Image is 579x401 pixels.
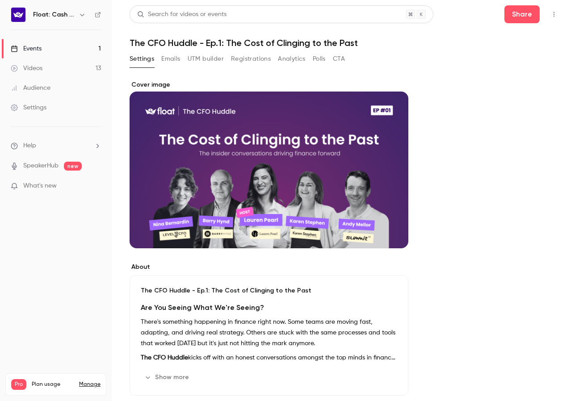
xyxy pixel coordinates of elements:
[141,286,397,295] p: The CFO Huddle - Ep.1: The Cost of Clinging to the Past
[23,141,36,150] span: Help
[504,5,540,23] button: Share
[130,52,154,66] button: Settings
[23,161,59,171] a: SpeakerHub
[130,80,408,89] label: Cover image
[161,52,180,66] button: Emails
[141,317,397,349] p: There's something happening in finance right now. Some teams are moving fast, adapting, and drivi...
[130,80,408,248] section: Cover image
[79,381,101,388] a: Manage
[137,10,227,19] div: Search for videos or events
[313,52,326,66] button: Polls
[333,52,345,66] button: CTA
[231,52,271,66] button: Registrations
[141,355,188,361] strong: The CFO Huddle
[141,370,194,384] button: Show more
[11,44,42,53] div: Events
[64,162,82,171] span: new
[130,263,408,272] label: About
[11,379,26,390] span: Pro
[130,38,561,48] h1: The CFO Huddle - Ep.1: The Cost of Clinging to the Past
[11,8,25,22] img: Float: Cash Flow Intelligence Series
[32,381,74,388] span: Plan usage
[11,64,42,73] div: Videos
[141,302,397,313] h2: Are You Seeing What We're Seeing?
[278,52,306,66] button: Analytics
[11,84,50,92] div: Audience
[11,103,46,112] div: Settings
[141,352,397,363] p: kicks off with an honest conversations amongst the top minds in finance about what happens when f...
[188,52,224,66] button: UTM builder
[11,141,101,150] li: help-dropdown-opener
[23,181,57,191] span: What's new
[33,10,75,19] h6: Float: Cash Flow Intelligence Series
